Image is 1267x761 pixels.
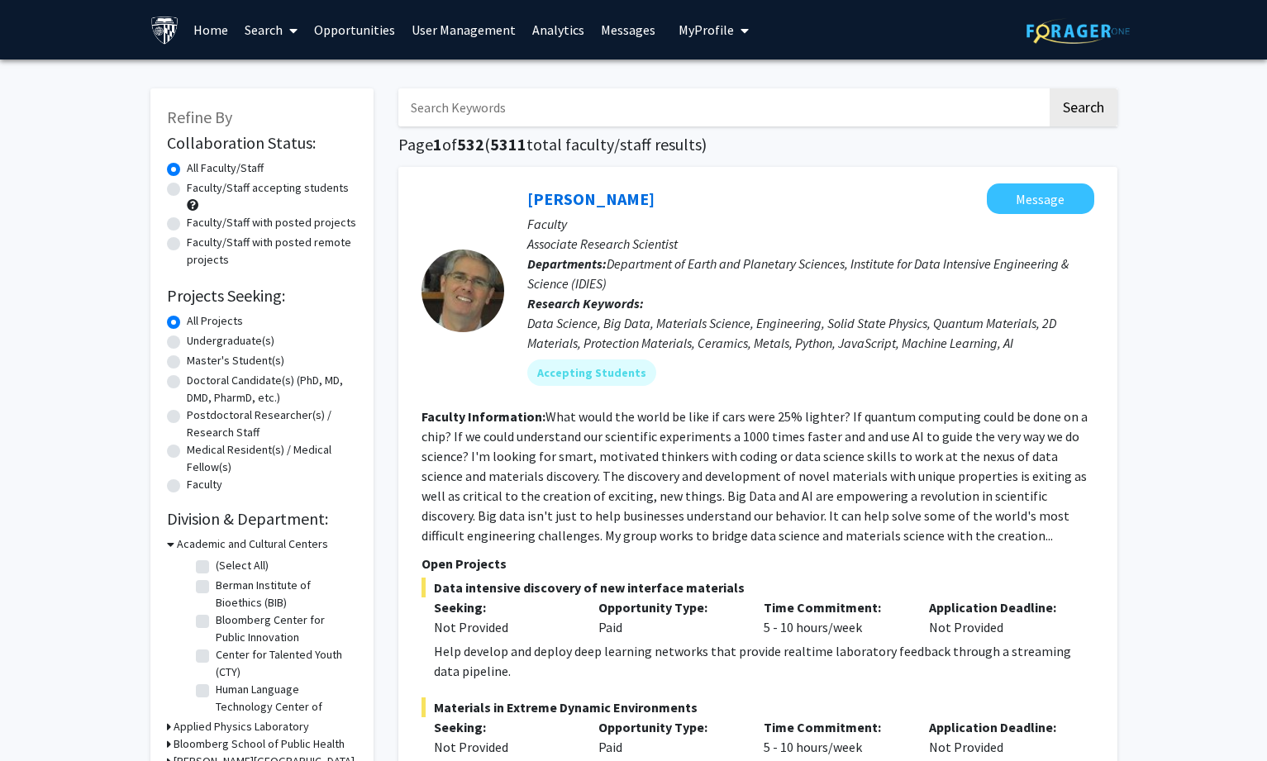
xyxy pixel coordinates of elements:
[422,408,545,425] b: Faculty Information:
[187,476,222,493] label: Faculty
[422,554,1094,573] p: Open Projects
[403,1,524,59] a: User Management
[187,234,357,269] label: Faculty/Staff with posted remote projects
[177,535,328,553] h3: Academic and Cultural Centers
[929,597,1069,617] p: Application Deadline:
[598,597,739,617] p: Opportunity Type:
[422,408,1088,544] fg-read-more: What would the world be like if cars were 25% lighter? If quantum computing could be done on a ch...
[398,135,1117,155] h1: Page of ( total faculty/staff results)
[167,286,357,306] h2: Projects Seeking:
[679,21,734,38] span: My Profile
[187,159,264,177] label: All Faculty/Staff
[434,717,574,737] p: Seeking:
[917,597,1082,637] div: Not Provided
[764,717,904,737] p: Time Commitment:
[174,718,309,735] h3: Applied Physics Laboratory
[187,214,356,231] label: Faculty/Staff with posted projects
[187,372,357,407] label: Doctoral Candidate(s) (PhD, MD, DMD, PharmD, etc.)
[12,687,70,749] iframe: Chat
[751,597,917,637] div: 5 - 10 hours/week
[434,641,1094,681] div: Help develop and deploy deep learning networks that provide realtime laboratory feedback through ...
[527,234,1094,254] p: Associate Research Scientist
[987,183,1094,214] button: Message David Elbert
[236,1,306,59] a: Search
[185,1,236,59] a: Home
[306,1,403,59] a: Opportunities
[598,717,739,737] p: Opportunity Type:
[150,16,179,45] img: Johns Hopkins University Logo
[527,214,1094,234] p: Faculty
[457,134,484,155] span: 532
[434,617,574,637] div: Not Provided
[586,717,751,757] div: Paid
[917,717,1082,757] div: Not Provided
[433,134,442,155] span: 1
[1026,18,1130,44] img: ForagerOne Logo
[929,717,1069,737] p: Application Deadline:
[1050,88,1117,126] button: Search
[167,133,357,153] h2: Collaboration Status:
[187,179,349,197] label: Faculty/Staff accepting students
[751,717,917,757] div: 5 - 10 hours/week
[216,611,353,646] label: Bloomberg Center for Public Innovation
[527,295,644,312] b: Research Keywords:
[422,697,1094,717] span: Materials in Extreme Dynamic Environments
[527,255,607,272] b: Departments:
[527,359,656,386] mat-chip: Accepting Students
[187,352,284,369] label: Master's Student(s)
[167,107,232,127] span: Refine By
[174,735,345,753] h3: Bloomberg School of Public Health
[167,509,357,529] h2: Division & Department:
[187,312,243,330] label: All Projects
[527,255,1069,292] span: Department of Earth and Planetary Sciences, Institute for Data Intensive Engineering & Science (I...
[187,441,357,476] label: Medical Resident(s) / Medical Fellow(s)
[187,332,274,350] label: Undergraduate(s)
[422,578,1094,597] span: Data intensive discovery of new interface materials
[593,1,664,59] a: Messages
[216,681,353,733] label: Human Language Technology Center of Excellence (HLTCOE)
[524,1,593,59] a: Analytics
[216,646,353,681] label: Center for Talented Youth (CTY)
[586,597,751,637] div: Paid
[187,407,357,441] label: Postdoctoral Researcher(s) / Research Staff
[527,313,1094,353] div: Data Science, Big Data, Materials Science, Engineering, Solid State Physics, Quantum Materials, 2...
[764,597,904,617] p: Time Commitment:
[490,134,526,155] span: 5311
[434,737,574,757] div: Not Provided
[216,577,353,611] label: Berman Institute of Bioethics (BIB)
[216,557,269,574] label: (Select All)
[398,88,1047,126] input: Search Keywords
[434,597,574,617] p: Seeking:
[527,188,655,209] a: [PERSON_NAME]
